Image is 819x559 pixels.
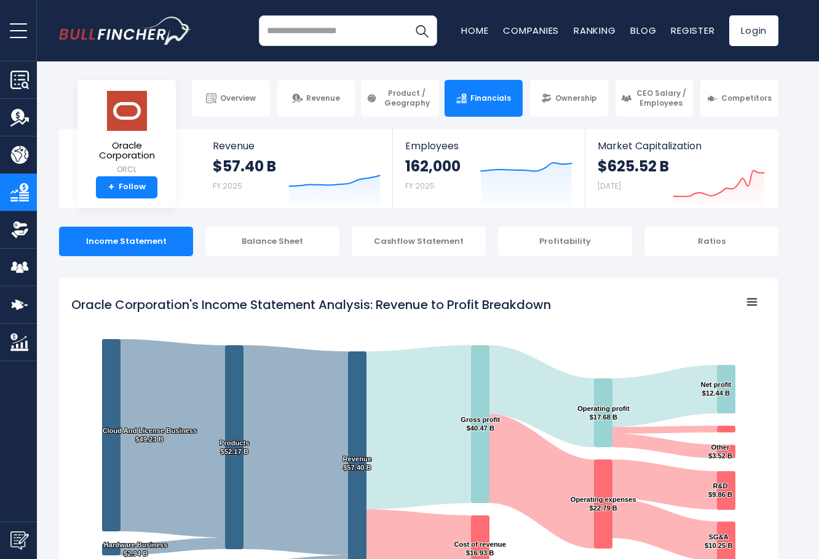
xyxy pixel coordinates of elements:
[671,24,714,37] a: Register
[277,80,355,117] a: Revenue
[213,140,381,152] span: Revenue
[59,17,191,45] img: bullfincher logo
[705,533,732,549] text: SG&A $10.25 B
[192,80,270,117] a: Overview
[96,176,157,198] a: +Follow
[108,182,114,193] strong: +
[644,227,778,256] div: Ratios
[498,227,632,256] div: Profitability
[598,140,765,152] span: Market Capitalization
[205,227,339,256] div: Balance Sheet
[87,141,166,161] span: Oracle Corporation
[445,80,523,117] a: Financials
[585,129,777,208] a: Market Capitalization $625.52 B [DATE]
[708,482,732,498] text: R&D $9.86 B
[59,227,193,256] div: Income Statement
[555,93,597,103] span: Ownership
[104,541,168,557] text: Hardware Business $2.94 B
[405,157,461,176] strong: 162,000
[71,296,551,313] tspan: Oracle Corporation's Income Statement Analysis: Revenue to Profit Breakdown
[598,157,669,176] strong: $625.52 B
[571,496,636,512] text: Operating expenses $22.79 B
[577,405,630,421] text: Operating profit $17.68 B
[352,227,486,256] div: Cashflow Statement
[461,24,488,37] a: Home
[721,93,772,103] span: Competitors
[220,93,256,103] span: Overview
[393,129,584,208] a: Employees 162,000 FY 2025
[700,80,778,117] a: Competitors
[361,80,439,117] a: Product / Geography
[708,444,732,459] text: Other $3.52 B
[87,90,167,176] a: Oracle Corporation ORCL
[343,455,372,471] text: Revenue $57.40 B
[213,181,242,191] small: FY 2025
[598,181,621,191] small: [DATE]
[381,88,433,107] span: Product / Geography
[454,541,506,557] text: Cost of revenue $16.93 B
[59,17,191,45] a: Go to homepage
[503,24,559,37] a: Companies
[200,129,393,208] a: Revenue $57.40 B FY 2025
[405,181,435,191] small: FY 2025
[630,24,656,37] a: Blog
[10,221,29,239] img: Ownership
[306,93,340,103] span: Revenue
[635,88,688,107] span: CEO Salary / Employees
[615,80,694,117] a: CEO Salary / Employees
[220,439,250,455] text: Products $52.17 B
[102,427,197,443] text: Cloud And License Business $49.23 B
[530,80,608,117] a: Ownership
[213,157,276,176] strong: $57.40 B
[406,15,437,46] button: Search
[729,15,778,46] a: Login
[574,24,615,37] a: Ranking
[701,381,732,397] text: Net profit $12.44 B
[461,416,500,432] text: Gross profit $40.47 B
[405,140,572,152] span: Employees
[87,164,166,175] small: ORCL
[470,93,511,103] span: Financials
